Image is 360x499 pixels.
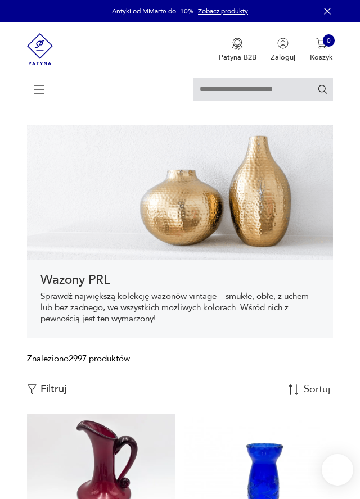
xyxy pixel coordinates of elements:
[198,7,248,16] a: Zobacz produkty
[219,52,256,62] p: Patyna B2B
[323,34,335,47] div: 0
[219,38,256,62] a: Ikona medaluPatyna B2B
[322,454,353,486] iframe: Smartsupp widget button
[219,38,256,62] button: Patyna B2B
[271,38,295,62] button: Zaloguj
[232,38,243,50] img: Ikona medalu
[310,38,333,62] button: 0Koszyk
[40,383,66,396] p: Filtruj
[316,38,327,49] img: Ikona koszyka
[27,384,37,394] img: Ikonka filtrowania
[27,22,53,76] img: Patyna - sklep z meblami i dekoracjami vintage
[27,353,130,365] div: Znaleziono 2997 produktów
[304,384,332,394] div: Sortuj według daty dodania
[271,52,295,62] p: Zaloguj
[40,291,319,325] p: Sprawdź największą kolekcję wazonów vintage – smukłe, obłe, z uchem lub bez żadnego, we wszystkic...
[40,273,319,287] h1: Wazony PRL
[112,7,193,16] p: Antyki od MMarte do -10%
[310,52,333,62] p: Koszyk
[288,384,299,395] img: Sort Icon
[27,383,66,396] button: Filtruj
[317,84,328,94] button: Szukaj
[27,125,333,260] img: Wazony vintage
[277,38,289,49] img: Ikonka użytkownika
